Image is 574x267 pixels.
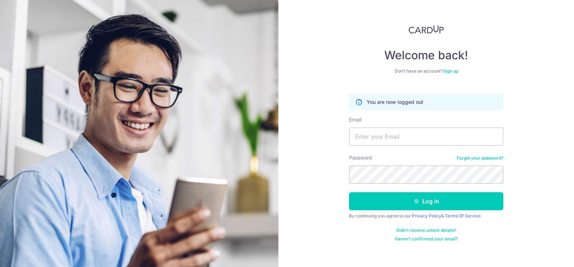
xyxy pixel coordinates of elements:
[349,48,503,63] h4: Welcome back!
[443,68,458,74] a: Sign up
[349,213,503,219] div: By continuing you agree to our &
[395,236,458,242] a: Haven't confirmed your email?
[457,155,503,161] a: Forgot your password?
[396,227,456,233] a: Didn't receive unlock details?
[445,213,481,218] a: Terms Of Service
[349,192,503,210] button: Log in
[349,128,503,146] input: Enter your Email
[412,213,441,218] a: Privacy Policy
[349,116,361,123] label: Email
[349,154,372,161] label: Password
[409,25,444,34] img: CardUp Logo
[349,68,503,74] div: Don’t have an account?
[367,98,423,106] p: You are now logged out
